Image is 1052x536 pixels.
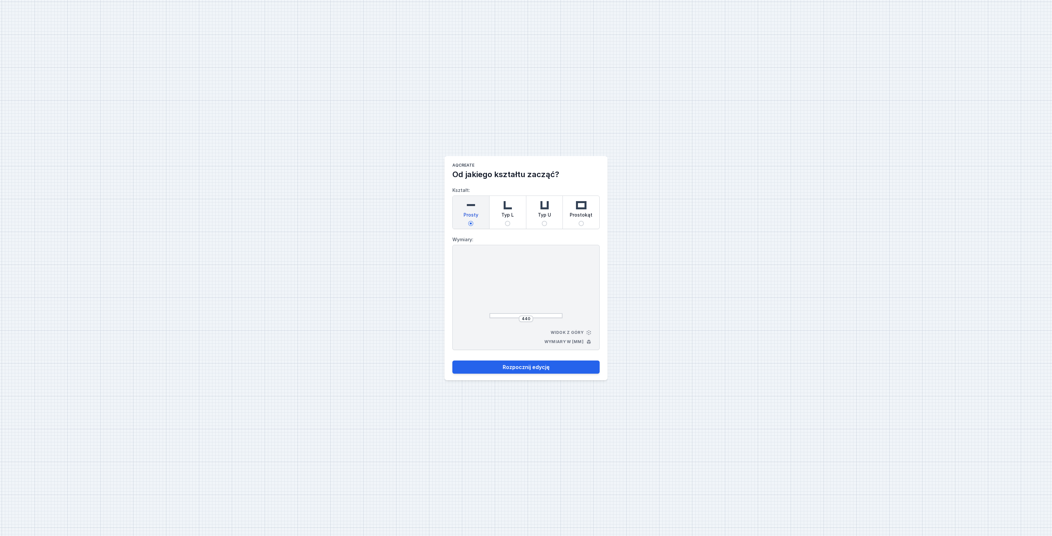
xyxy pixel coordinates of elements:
[579,221,584,226] input: Prostokąt
[468,221,473,226] input: Prosty
[505,221,510,226] input: Typ L
[570,212,592,221] span: Prostokąt
[452,361,600,374] button: Rozpocznij edycję
[501,212,514,221] span: Typ L
[464,212,478,221] span: Prosty
[501,198,514,212] img: l-shaped.svg
[542,221,547,226] input: Typ U
[452,234,600,245] label: Wymiary:
[452,185,600,229] label: Kształt:
[538,212,551,221] span: Typ U
[452,169,600,180] h2: Od jakiego kształtu zacząć?
[464,198,477,212] img: straight.svg
[452,163,600,169] h1: AQcreate
[521,316,531,321] input: Wymiar [mm]
[538,198,551,212] img: u-shaped.svg
[575,198,588,212] img: rectangle.svg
